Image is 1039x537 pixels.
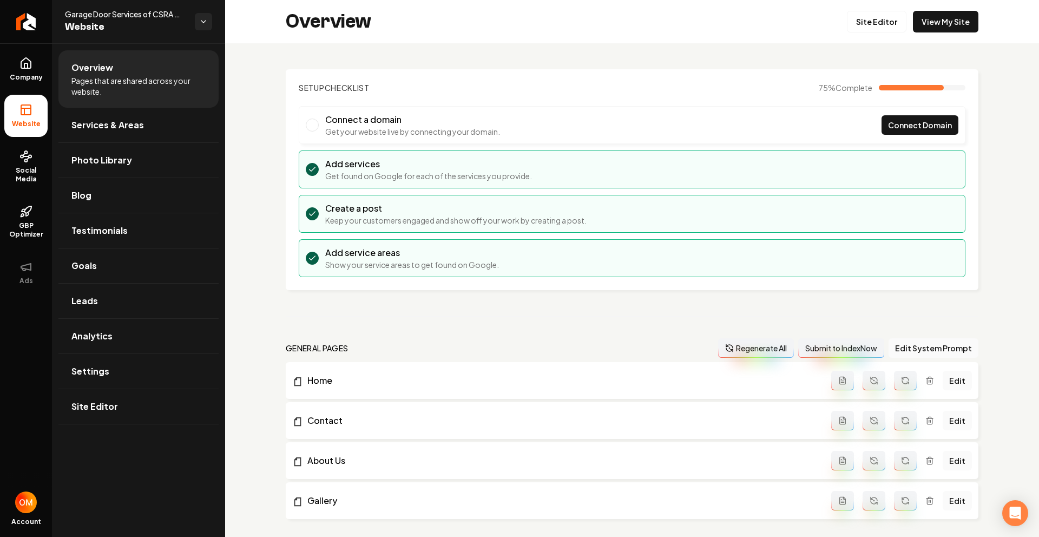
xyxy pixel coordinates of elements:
h2: Overview [286,11,371,32]
a: Home [292,374,831,387]
a: GBP Optimizer [4,197,48,247]
span: Services & Areas [71,119,144,132]
button: Regenerate All [718,338,794,358]
a: Edit [943,451,972,470]
button: Add admin page prompt [831,451,854,470]
p: Get found on Google for each of the services you provide. [325,171,532,181]
span: Setup [299,83,325,93]
a: Analytics [58,319,219,353]
h2: Checklist [299,82,370,93]
span: Ads [15,277,37,285]
button: Add admin page prompt [831,411,854,430]
span: Blog [71,189,91,202]
a: Goals [58,248,219,283]
h3: Connect a domain [325,113,500,126]
h3: Add services [325,158,532,171]
img: Omar Molai [15,492,37,513]
span: Analytics [71,330,113,343]
a: Connect Domain [882,115,958,135]
span: Company [5,73,47,82]
button: Open user button [15,492,37,513]
a: Company [4,48,48,90]
a: Testimonials [58,213,219,248]
span: GBP Optimizer [4,221,48,239]
span: Garage Door Services of CSRA LLC [65,9,186,19]
img: Rebolt Logo [16,13,36,30]
span: Website [8,120,45,128]
a: Edit [943,371,972,390]
span: Social Media [4,166,48,184]
div: Open Intercom Messenger [1002,500,1028,526]
p: Keep your customers engaged and show off your work by creating a post. [325,215,587,226]
a: Blog [58,178,219,213]
span: Website [65,19,186,35]
span: Testimonials [71,224,128,237]
span: Goals [71,259,97,272]
span: Connect Domain [888,120,952,131]
a: Leads [58,284,219,318]
a: Photo Library [58,143,219,178]
p: Show your service areas to get found on Google. [325,259,499,270]
button: Submit to IndexNow [798,338,884,358]
span: Settings [71,365,109,378]
a: Gallery [292,494,831,507]
a: Settings [58,354,219,389]
button: Edit System Prompt [889,338,978,358]
a: View My Site [913,11,978,32]
span: Site Editor [71,400,118,413]
span: Account [11,518,41,526]
h3: Add service areas [325,246,499,259]
p: Get your website live by connecting your domain. [325,126,500,137]
a: Services & Areas [58,108,219,142]
button: Add admin page prompt [831,491,854,510]
a: Site Editor [847,11,906,32]
span: Pages that are shared across your website. [71,75,206,97]
button: Add admin page prompt [831,371,854,390]
a: Edit [943,491,972,510]
a: Contact [292,414,831,427]
a: About Us [292,454,831,467]
a: Site Editor [58,389,219,424]
span: Photo Library [71,154,132,167]
span: Complete [836,83,872,93]
span: Overview [71,61,113,74]
span: 75 % [819,82,872,93]
a: Social Media [4,141,48,192]
h3: Create a post [325,202,587,215]
a: Edit [943,411,972,430]
button: Ads [4,252,48,294]
span: Leads [71,294,98,307]
h2: general pages [286,343,348,353]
